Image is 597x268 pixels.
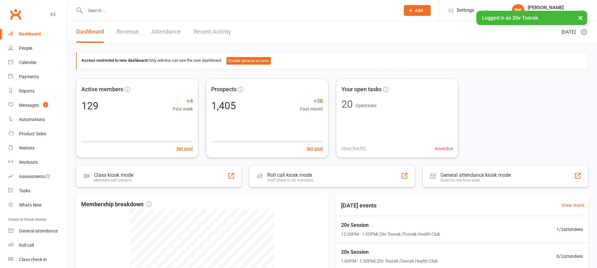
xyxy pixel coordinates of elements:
span: Past week [173,105,193,112]
a: Dashboard [8,27,67,41]
a: Automations [8,112,67,127]
div: 20 [341,99,353,109]
div: Automations [19,117,45,122]
div: Roll call [19,243,34,248]
div: Class kiosk mode [94,172,133,178]
a: Class kiosk mode [8,252,67,267]
div: 1,405 [211,101,236,111]
div: Dashboard [19,31,41,36]
div: Staff check-in for members [267,178,313,182]
div: Roll call kiosk mode [267,172,313,178]
a: General attendance kiosk mode [8,224,67,238]
div: Great for the front desk [441,178,511,182]
h3: [DATE] events [336,200,382,211]
div: Calendar [19,60,37,65]
a: View more [562,201,584,209]
a: Waivers [8,141,67,155]
span: 3 Due [DATE] [341,145,365,152]
span: Prospects [211,85,237,94]
button: Set goal [176,145,193,152]
div: 20v Toorak [528,10,564,16]
div: Messages [19,103,39,108]
div: General attendance kiosk mode [441,172,511,178]
div: General attendance [19,228,58,233]
a: Tasks [8,184,67,198]
span: Membership breakdown [81,200,152,209]
span: Logged in as 20v Toorak. [482,15,539,21]
span: +4 [173,97,193,106]
button: × [575,11,586,24]
span: Active members [81,85,123,94]
a: Clubworx [8,6,23,22]
a: Reports [8,84,67,98]
span: +58 [300,97,323,106]
div: 129 [81,101,98,111]
a: People [8,41,67,55]
span: Open tasks [355,103,377,108]
div: Waivers [19,145,35,150]
span: Your open tasks [341,85,382,94]
div: What's New [19,202,42,207]
div: Tasks [19,188,30,193]
span: 0 / 2 attendees [556,253,583,260]
div: Only admins can see the new dashboard. [81,57,583,65]
a: Product Sales [8,127,67,141]
span: 20v Session [341,221,440,229]
span: 1:00PM - 1:30PM | 20v Toorak | Toorak Health Club [341,258,438,265]
span: Past month [300,105,323,112]
span: 1 / 2 attendees [556,226,583,233]
span: 12:30PM - 1:00PM | 20v Toorak | Toorak Health Club [341,231,440,238]
div: People [19,46,32,51]
span: Settings [457,3,474,17]
div: Product Sales [19,131,46,136]
a: Recent Activity [194,21,231,43]
div: Payments [19,74,39,79]
div: Members self check-in [94,178,133,182]
a: Roll call [8,238,67,252]
span: [DATE] [562,28,576,36]
span: Add [415,8,423,13]
a: What's New [8,198,67,212]
span: 4 overdue [435,145,453,152]
a: Attendance [151,21,181,43]
strong: Access restricted to new dashboard: [81,58,149,63]
span: 20v Session [341,248,438,256]
div: Assessments [19,174,50,179]
div: [PERSON_NAME] [528,5,564,10]
div: Workouts [19,160,38,165]
a: Revenue [117,21,139,43]
span: 1 [43,102,48,107]
button: Add [404,5,431,16]
a: Dashboard [76,21,104,43]
button: Enable general access [226,57,271,65]
a: Assessments [8,169,67,184]
div: Class check-in [19,257,47,262]
a: Payments [8,70,67,84]
div: Reports [19,88,35,93]
a: Calendar [8,55,67,70]
a: Messages 1 [8,98,67,112]
input: Search... [83,6,396,15]
button: Set goal [307,145,323,152]
div: BK [512,4,524,17]
a: Workouts [8,155,67,169]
